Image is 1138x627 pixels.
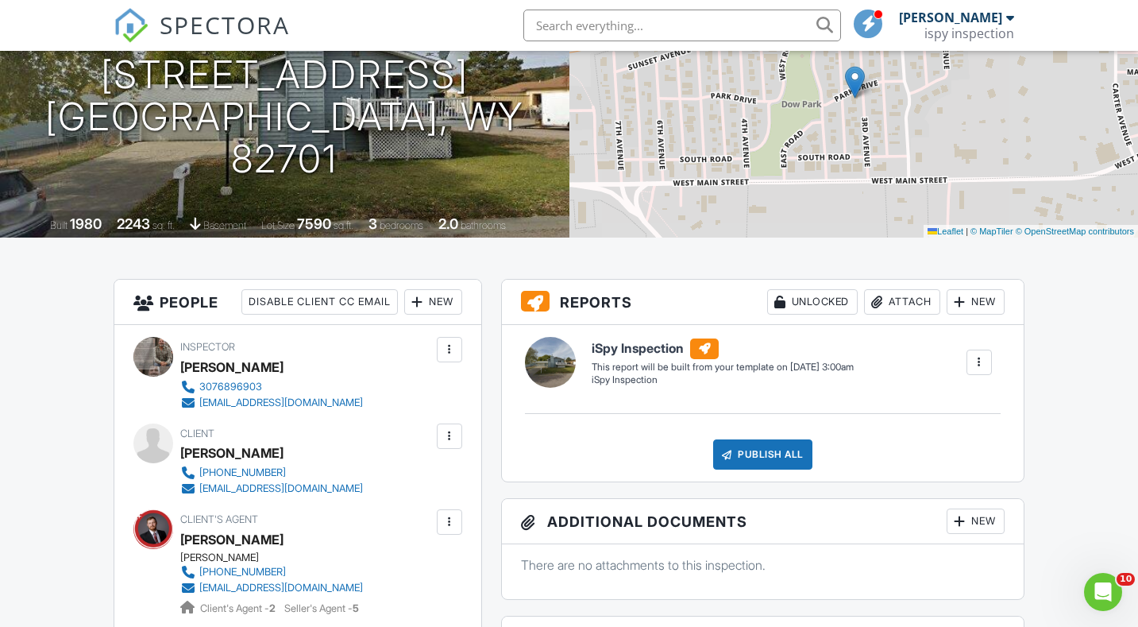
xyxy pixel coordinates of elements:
[461,219,506,231] span: bathrooms
[180,513,258,525] span: Client's Agent
[180,465,363,481] a: [PHONE_NUMBER]
[404,289,462,315] div: New
[1016,226,1134,236] a: © OpenStreetMap contributors
[180,528,284,552] a: [PERSON_NAME]
[152,219,175,231] span: sq. ft.
[297,215,331,232] div: 7590
[70,215,102,232] div: 1980
[50,219,68,231] span: Built
[947,509,1005,534] div: New
[114,21,290,55] a: SPECTORA
[180,552,376,564] div: [PERSON_NAME]
[928,226,963,236] a: Leaflet
[924,25,1014,41] div: ispy inspection
[199,381,262,393] div: 3076896903
[180,395,363,411] a: [EMAIL_ADDRESS][DOMAIN_NAME]
[180,428,214,439] span: Client
[180,379,363,395] a: 3076896903
[592,373,854,387] div: iSpy Inspection
[180,441,284,465] div: [PERSON_NAME]
[199,482,363,495] div: [EMAIL_ADDRESS][DOMAIN_NAME]
[1084,573,1122,611] iframe: Intercom live chat
[180,564,363,580] a: [PHONE_NUMBER]
[864,289,940,315] div: Attach
[261,219,295,231] span: Lot Size
[380,219,423,231] span: bedrooms
[845,66,865,99] img: Marker
[25,54,544,180] h1: [STREET_ADDRESS] [GEOGRAPHIC_DATA], WY 82701
[970,226,1013,236] a: © MapTiler
[203,219,246,231] span: basement
[947,289,1005,315] div: New
[899,10,1002,25] div: [PERSON_NAME]
[1117,573,1135,586] span: 10
[353,602,359,614] strong: 5
[269,602,276,614] strong: 2
[160,8,290,41] span: SPECTORA
[180,580,363,596] a: [EMAIL_ADDRESS][DOMAIN_NAME]
[334,219,353,231] span: sq.ft.
[180,355,284,379] div: [PERSON_NAME]
[523,10,841,41] input: Search everything...
[199,466,286,479] div: [PHONE_NUMBER]
[713,439,812,470] div: Publish All
[767,289,858,315] div: Unlocked
[199,582,363,594] div: [EMAIL_ADDRESS][DOMAIN_NAME]
[521,556,1005,574] p: There are no attachments to this inspection.
[117,215,150,232] div: 2243
[438,215,458,232] div: 2.0
[180,341,235,353] span: Inspector
[966,226,968,236] span: |
[200,602,278,614] span: Client's Agent -
[284,602,359,614] span: Seller's Agent -
[502,499,1024,544] h3: Additional Documents
[368,215,377,232] div: 3
[114,280,481,325] h3: People
[241,289,398,315] div: Disable Client CC Email
[199,566,286,579] div: [PHONE_NUMBER]
[502,280,1024,325] h3: Reports
[592,339,854,359] h6: iSpy Inspection
[180,481,363,497] a: [EMAIL_ADDRESS][DOMAIN_NAME]
[199,397,363,409] div: [EMAIL_ADDRESS][DOMAIN_NAME]
[592,361,854,373] div: This report will be built from your template on [DATE] 3:00am
[114,8,149,43] img: The Best Home Inspection Software - Spectora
